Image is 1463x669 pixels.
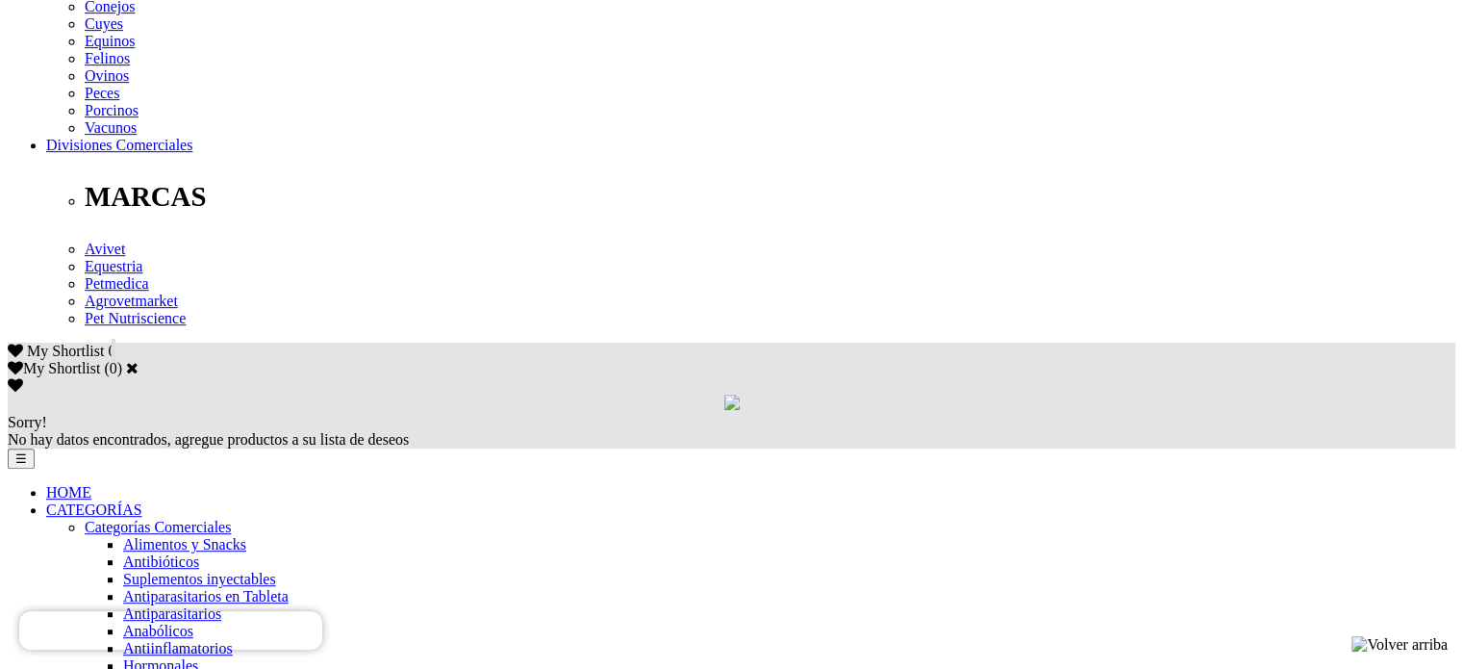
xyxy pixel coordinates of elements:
a: Pet Nutriscience [85,310,186,326]
a: Felinos [85,50,130,66]
a: Porcinos [85,102,139,118]
a: Ovinos [85,67,129,84]
a: Suplementos inyectables [123,571,276,587]
a: Equestria [85,258,142,274]
a: Equinos [85,33,135,49]
p: MARCAS [85,181,1455,213]
img: Volver arriba [1351,636,1448,654]
a: Peces [85,85,119,101]
iframe: Brevo live chat [19,611,322,650]
a: Vacunos [85,119,137,136]
a: Antibióticos [123,553,199,570]
a: CATEGORÍAS [46,502,142,518]
a: HOME [46,484,91,501]
a: Categorías Comerciales [85,519,231,535]
a: Petmedica [85,275,149,292]
a: Divisiones Comerciales [46,137,192,153]
span: ( ) [104,360,122,376]
label: 0 [110,360,117,376]
span: 0 [108,343,115,359]
div: No hay datos encontrados, agregue productos a su lista de deseos [8,414,1455,449]
a: Antiparasitarios [123,605,221,622]
a: Antiparasitarios en Tableta [123,588,289,605]
a: Alimentos y Snacks [123,536,246,553]
a: Avivet [85,241,125,257]
label: My Shortlist [8,360,100,376]
img: loading.gif [724,395,740,410]
span: Sorry! [8,414,47,430]
span: My Shortlist [27,343,104,359]
a: Agrovetmarket [85,293,178,309]
button: ☰ [8,449,35,469]
a: Cerrar [126,360,139,375]
a: Cuyes [85,15,123,32]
